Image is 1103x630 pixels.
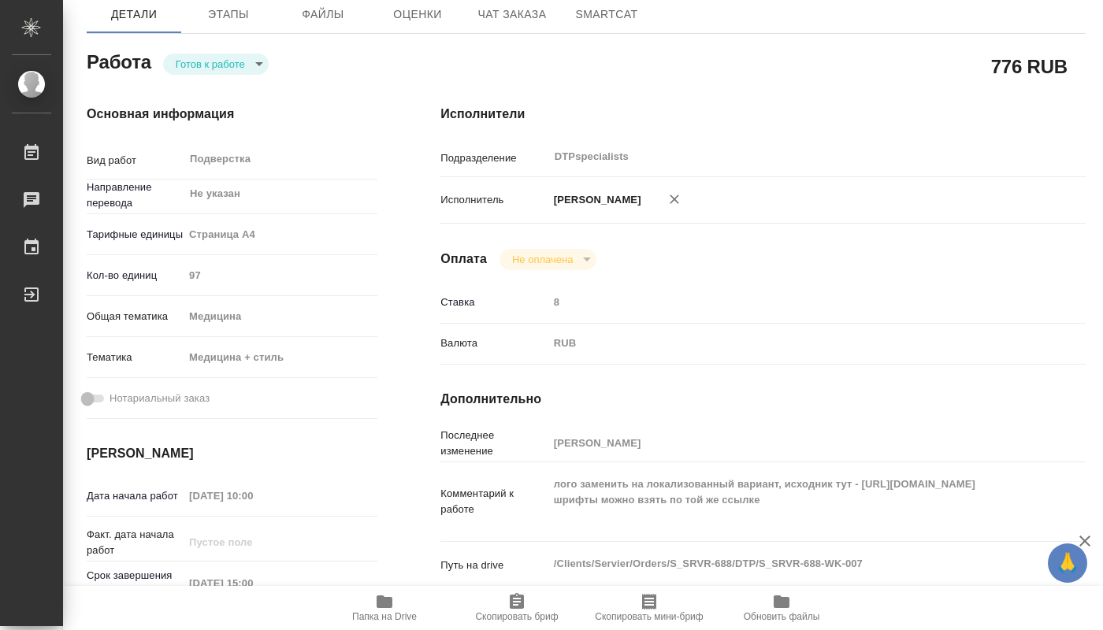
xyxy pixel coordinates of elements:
h4: Дополнительно [440,390,1086,409]
span: Скопировать мини-бриф [595,611,703,622]
div: Медицина + стиль [184,344,377,371]
div: RUB [548,330,1032,357]
button: Готов к работе [171,57,250,71]
span: Файлы [285,5,361,24]
textarea: /Clients/Servier/Orders/S_SRVR-688/DTP/S_SRVR-688-WK-007 [548,550,1032,577]
span: Папка на Drive [352,611,417,622]
div: Готов к работе [500,249,596,270]
div: Страница А4 [184,221,377,248]
input: Пустое поле [184,572,321,595]
h2: Работа [87,46,151,75]
button: Не оплачена [507,253,577,266]
p: Дата начала работ [87,488,184,504]
button: Обновить файлы [715,586,848,630]
p: Вид работ [87,153,184,169]
div: Медицина [184,303,377,330]
button: Скопировать бриф [451,586,583,630]
p: Исполнитель [440,192,548,208]
span: Этапы [191,5,266,24]
input: Пустое поле [548,432,1032,454]
span: Оценки [380,5,455,24]
p: Направление перевода [87,180,184,211]
p: Комментарий к работе [440,486,548,517]
input: Пустое поле [548,291,1032,313]
span: 🙏 [1054,547,1081,580]
h4: Оплата [440,250,487,269]
input: Пустое поле [184,531,321,554]
p: Подразделение [440,150,548,166]
input: Пустое поле [184,264,377,287]
p: Факт. дата начала работ [87,527,184,558]
p: Ставка [440,295,548,310]
h4: Основная информация [87,105,377,124]
span: Нотариальный заказ [110,391,210,406]
p: Путь на drive [440,558,548,573]
textarea: лого заменить на локализованный вариант, исходник тут - [URL][DOMAIN_NAME] шрифты можно взять по ... [548,471,1032,529]
p: Валюта [440,335,548,351]
span: SmartCat [569,5,644,24]
p: [PERSON_NAME] [548,192,641,208]
h4: Исполнители [440,105,1086,124]
button: Удалить исполнителя [657,182,692,217]
div: Готов к работе [163,54,269,75]
h2: 776 RUB [991,53,1068,80]
p: Тематика [87,350,184,365]
input: Пустое поле [184,484,321,507]
p: Общая тематика [87,309,184,324]
p: Кол-во единиц [87,268,184,283]
span: Скопировать бриф [475,611,558,622]
span: Чат заказа [474,5,550,24]
p: Срок завершения работ [87,568,184,599]
p: Тарифные единицы [87,227,184,243]
span: Детали [96,5,172,24]
button: 🙏 [1048,543,1087,583]
h4: [PERSON_NAME] [87,444,377,463]
button: Папка на Drive [318,586,451,630]
button: Скопировать мини-бриф [583,586,715,630]
span: Обновить файлы [744,611,820,622]
p: Последнее изменение [440,428,548,459]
